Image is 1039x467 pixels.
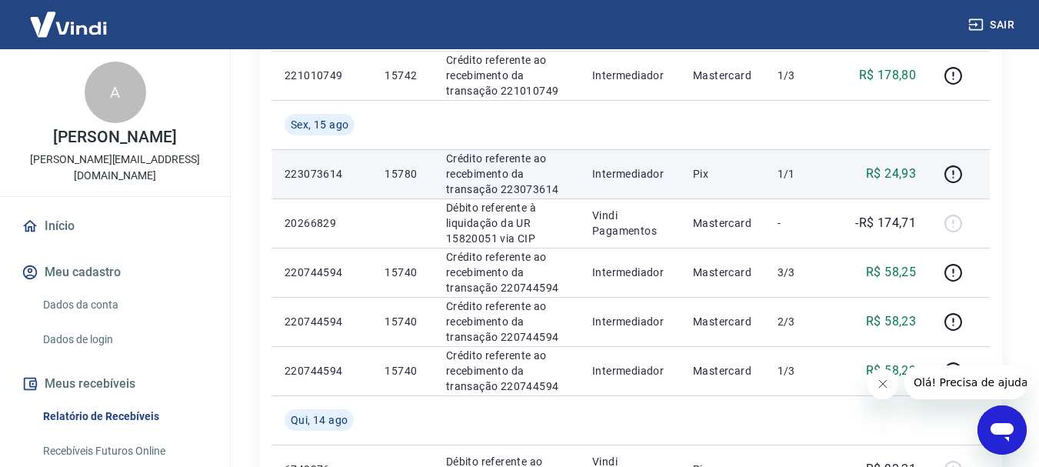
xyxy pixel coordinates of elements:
[866,312,916,331] p: R$ 58,23
[592,208,668,239] p: Vindi Pagamentos
[867,369,898,399] iframe: Fechar mensagem
[693,68,753,83] p: Mastercard
[446,200,568,246] p: Débito referente à liquidação da UR 15820051 via CIP
[693,215,753,231] p: Mastercard
[592,363,668,379] p: Intermediador
[18,367,211,401] button: Meus recebíveis
[9,11,129,23] span: Olá! Precisa de ajuda?
[778,166,823,182] p: 1/1
[446,52,568,98] p: Crédito referente ao recebimento da transação 221010749
[285,314,360,329] p: 220744594
[37,324,211,355] a: Dados de login
[446,299,568,345] p: Crédito referente ao recebimento da transação 220744594
[18,1,118,48] img: Vindi
[859,66,917,85] p: R$ 178,80
[85,62,146,123] div: A
[385,314,421,329] p: 15740
[285,68,360,83] p: 221010749
[592,265,668,280] p: Intermediador
[37,289,211,321] a: Dados da conta
[446,348,568,394] p: Crédito referente ao recebimento da transação 220744594
[53,129,176,145] p: [PERSON_NAME]
[866,362,916,380] p: R$ 58,23
[285,265,360,280] p: 220744594
[693,166,753,182] p: Pix
[446,151,568,197] p: Crédito referente ao recebimento da transação 223073614
[778,265,823,280] p: 3/3
[778,68,823,83] p: 1/3
[285,166,360,182] p: 223073614
[965,11,1021,39] button: Sair
[855,214,916,232] p: -R$ 174,71
[693,314,753,329] p: Mastercard
[866,165,916,183] p: R$ 24,93
[18,255,211,289] button: Meu cadastro
[12,152,218,184] p: [PERSON_NAME][EMAIL_ADDRESS][DOMAIN_NAME]
[693,363,753,379] p: Mastercard
[693,265,753,280] p: Mastercard
[285,215,360,231] p: 20266829
[592,166,668,182] p: Intermediador
[866,263,916,282] p: R$ 58,25
[385,265,421,280] p: 15740
[385,363,421,379] p: 15740
[592,68,668,83] p: Intermediador
[37,401,211,432] a: Relatório de Recebíveis
[385,166,421,182] p: 15780
[977,405,1027,455] iframe: Botão para abrir a janela de mensagens
[904,365,1027,399] iframe: Mensagem da empresa
[446,249,568,295] p: Crédito referente ao recebimento da transação 220744594
[285,363,360,379] p: 220744594
[37,435,211,467] a: Recebíveis Futuros Online
[18,209,211,243] a: Início
[291,412,348,428] span: Qui, 14 ago
[385,68,421,83] p: 15742
[291,117,348,132] span: Sex, 15 ago
[778,215,823,231] p: -
[778,363,823,379] p: 1/3
[778,314,823,329] p: 2/3
[592,314,668,329] p: Intermediador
